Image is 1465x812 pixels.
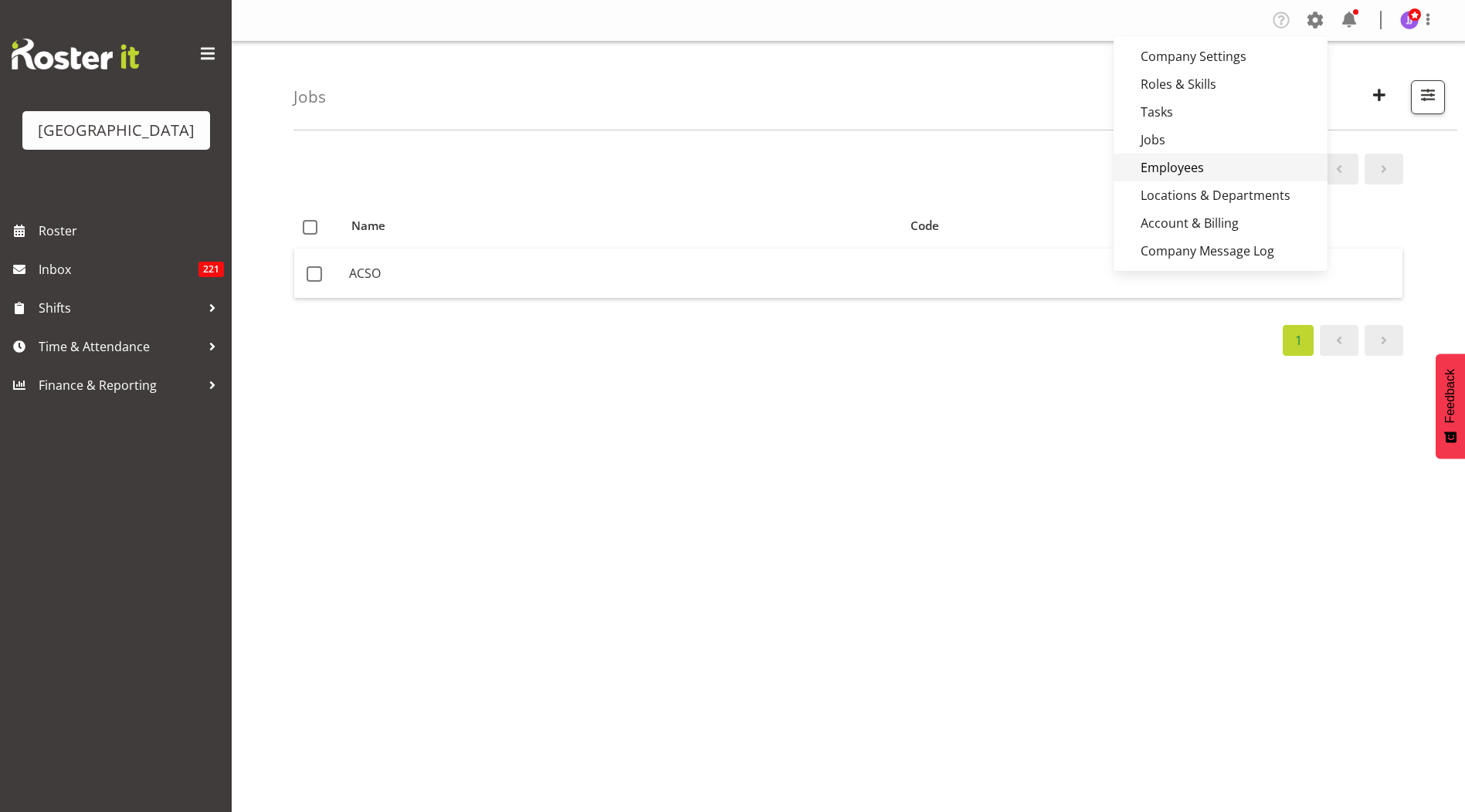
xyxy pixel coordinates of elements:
td: ACSO [343,249,902,298]
button: Feedback - Show survey [1436,354,1465,458]
a: Employees [1114,154,1328,181]
span: Code [911,217,939,235]
a: Account & Billing [1114,209,1328,237]
a: Company Settings [1114,42,1328,70]
button: Create New Job [1363,80,1395,114]
span: Name [351,217,385,235]
span: Time & Attendance [39,335,201,358]
a: Roles & Skills [1114,70,1328,98]
div: [GEOGRAPHIC_DATA] [38,119,195,142]
a: Jobs [1114,126,1328,154]
span: Feedback [1443,369,1457,423]
img: Rosterit website logo [12,39,139,69]
span: Finance & Reporting [39,374,201,397]
a: Company Message Log [1114,237,1328,265]
span: Shifts [39,296,201,320]
button: Filter Jobs [1411,80,1445,114]
h4: Jobs [293,88,326,106]
a: Locations & Departments [1114,181,1328,209]
span: Roster [39,219,224,242]
span: 221 [198,262,224,277]
span: Inbox [39,258,198,281]
img: jade-johnson1105.jpg [1400,11,1419,29]
a: Tasks [1114,98,1328,126]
